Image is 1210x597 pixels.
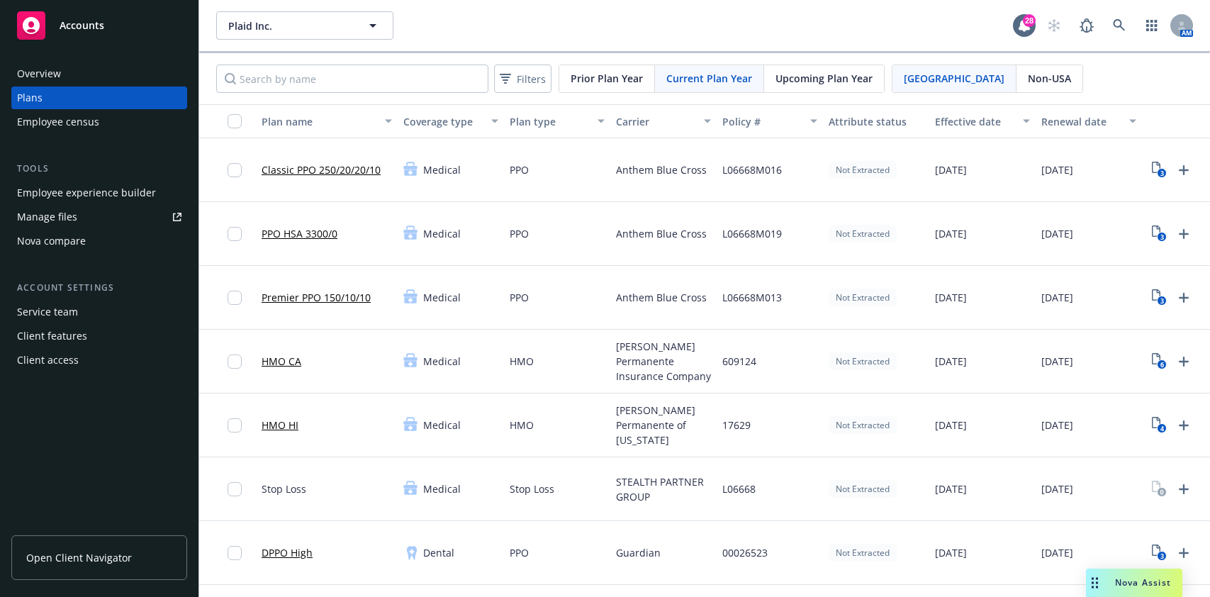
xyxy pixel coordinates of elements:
span: HMO [510,418,534,433]
span: [PERSON_NAME] Permanente of [US_STATE] [616,403,711,447]
div: Overview [17,62,61,85]
div: Renewal date [1041,114,1121,129]
div: Carrier [616,114,695,129]
div: Nova compare [17,230,86,252]
span: [DATE] [1041,290,1073,305]
button: Renewal date [1036,104,1142,138]
div: Drag to move [1086,569,1104,597]
div: Coverage type [403,114,483,129]
div: Not Extracted [829,225,897,242]
button: Plaid Inc. [216,11,393,40]
input: Toggle Row Selected [228,291,242,305]
span: [DATE] [935,481,967,496]
button: Filters [494,65,551,93]
span: 00026523 [722,545,768,560]
span: [DATE] [935,545,967,560]
div: Plans [17,87,43,109]
button: Effective date [929,104,1036,138]
a: Report a Bug [1072,11,1101,40]
a: Client access [11,349,187,372]
text: 3 [1160,552,1163,561]
div: Client features [17,325,87,347]
div: Policy # [722,114,802,129]
div: Effective date [935,114,1014,129]
span: Stop Loss [510,481,554,496]
a: Client features [11,325,187,347]
span: Dental [423,545,454,560]
div: Attribute status [829,114,924,129]
span: 17629 [722,418,751,433]
span: L06668M019 [722,226,782,241]
span: Accounts [60,20,104,31]
a: Accounts [11,6,187,45]
text: 4 [1160,424,1163,433]
span: L06668 [722,481,756,496]
span: [DATE] [935,290,967,305]
span: [DATE] [1041,545,1073,560]
div: Client access [17,349,79,372]
text: 3 [1160,296,1163,306]
span: Prior Plan Year [571,71,643,86]
span: [DATE] [935,354,967,369]
span: L06668M013 [722,290,782,305]
span: [DATE] [1041,226,1073,241]
span: Filters [517,72,546,87]
span: [GEOGRAPHIC_DATA] [904,71,1004,86]
div: Manage files [17,206,77,228]
input: Toggle Row Selected [228,355,242,369]
span: Medical [423,226,461,241]
span: [DATE] [1041,354,1073,369]
a: Start snowing [1040,11,1068,40]
a: HMO HI [262,418,298,433]
text: 3 [1160,169,1163,178]
input: Toggle Row Selected [228,227,242,241]
a: View Plan Documents [1148,542,1170,564]
a: Employee census [11,111,187,133]
a: View Plan Documents [1148,223,1170,245]
a: DPPO High [262,545,313,560]
a: Upload Plan Documents [1172,223,1195,245]
span: [DATE] [1041,418,1073,433]
span: Medical [423,354,461,369]
span: Guardian [616,545,661,560]
div: Not Extracted [829,544,897,562]
div: Employee experience builder [17,182,156,204]
span: 609124 [722,354,756,369]
a: Upload Plan Documents [1172,542,1195,564]
a: View Plan Documents [1148,350,1170,373]
span: Medical [423,418,461,433]
a: HMO CA [262,354,301,369]
span: Anthem Blue Cross [616,162,707,177]
div: 28 [1023,14,1036,27]
button: Plan name [256,104,398,138]
span: [DATE] [935,418,967,433]
span: PPO [510,226,529,241]
span: Upcoming Plan Year [775,71,873,86]
a: Search [1105,11,1133,40]
a: Upload Plan Documents [1172,159,1195,182]
div: Not Extracted [829,352,897,370]
span: L06668M016 [722,162,782,177]
a: Manage files [11,206,187,228]
a: Service team [11,301,187,323]
span: Plaid Inc. [228,18,351,33]
button: Carrier [610,104,717,138]
a: Nova compare [11,230,187,252]
a: Upload Plan Documents [1172,350,1195,373]
a: View Plan Documents [1148,478,1170,501]
span: PPO [510,290,529,305]
div: Account settings [11,281,187,295]
span: PPO [510,545,529,560]
a: View Plan Documents [1148,159,1170,182]
span: [DATE] [1041,481,1073,496]
span: Medical [423,162,461,177]
button: Plan type [504,104,610,138]
a: Upload Plan Documents [1172,286,1195,309]
button: Coverage type [398,104,504,138]
div: Plan type [510,114,589,129]
span: Current Plan Year [666,71,752,86]
a: View Plan Documents [1148,414,1170,437]
a: Overview [11,62,187,85]
a: Plans [11,87,187,109]
a: Switch app [1138,11,1166,40]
